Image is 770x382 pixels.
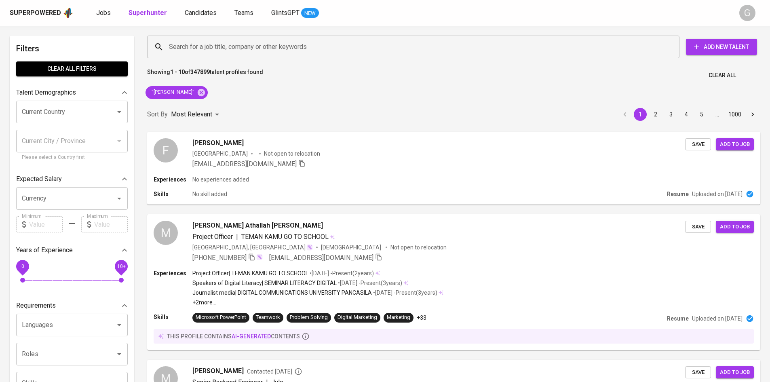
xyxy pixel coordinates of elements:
[617,108,760,121] nav: pagination navigation
[196,314,246,321] div: Microsoft PowerPoint
[192,298,443,306] p: +2 more ...
[667,314,689,323] p: Resume
[234,8,255,18] a: Teams
[667,190,689,198] p: Resume
[22,154,122,162] p: Please select a Country first
[129,8,169,18] a: Superhunter
[10,8,61,18] div: Superpowered
[689,140,707,149] span: Save
[147,214,760,350] a: M[PERSON_NAME] Athallah [PERSON_NAME]Project Officer|TEMAN KAMU GO TO SCHOOL[GEOGRAPHIC_DATA], [G...
[192,160,297,168] span: [EMAIL_ADDRESS][DOMAIN_NAME]
[16,298,128,314] div: Requirements
[146,89,199,96] span: "[PERSON_NAME]"
[390,243,447,251] p: Not open to relocation
[171,110,212,119] p: Most Relevant
[634,108,647,121] button: page 1
[720,222,750,232] span: Add to job
[665,108,677,121] button: Go to page 3
[21,264,24,269] span: 0
[417,314,426,322] p: +33
[649,108,662,121] button: Go to page 2
[192,190,227,198] p: No skill added
[290,314,328,321] div: Problem Solving
[192,269,308,277] p: Project Officer | TEMAN KAMU GO TO SCHOOL
[16,301,56,310] p: Requirements
[711,110,724,118] div: …
[689,222,707,232] span: Save
[337,279,402,287] p: • [DATE] - Present ( 3 years )
[686,39,757,55] button: Add New Talent
[192,233,233,241] span: Project Officer
[685,221,711,233] button: Save
[338,314,377,321] div: Digital Marketing
[705,68,739,83] button: Clear All
[96,9,111,17] span: Jobs
[16,171,128,187] div: Expected Salary
[10,7,74,19] a: Superpoweredapp logo
[716,221,754,233] button: Add to job
[720,140,750,149] span: Add to job
[685,138,711,151] button: Save
[154,138,178,163] div: F
[192,254,247,262] span: [PHONE_NUMBER]
[241,233,329,241] span: TEMAN KAMU GO TO SCHOOL
[170,69,185,75] b: 1 - 10
[192,150,248,158] div: [GEOGRAPHIC_DATA]
[726,108,744,121] button: Go to page 1000
[746,108,759,121] button: Go to next page
[16,84,128,101] div: Talent Demographics
[16,61,128,76] button: Clear All filters
[232,333,271,340] span: AI-generated
[114,106,125,118] button: Open
[192,279,337,287] p: Speakers of Digital Literacy | SEMINAR LITERACY DIGITAL
[94,216,128,232] input: Value
[256,314,280,321] div: Teamwork
[247,367,302,376] span: Contacted [DATE]
[96,8,112,18] a: Jobs
[192,366,244,376] span: [PERSON_NAME]
[709,70,736,80] span: Clear All
[147,132,760,205] a: F[PERSON_NAME][GEOGRAPHIC_DATA]Not open to relocation[EMAIL_ADDRESS][DOMAIN_NAME] SaveAdd to jobE...
[739,5,755,21] div: G
[154,190,192,198] p: Skills
[147,110,168,119] p: Sort By
[114,348,125,360] button: Open
[192,138,244,148] span: [PERSON_NAME]
[147,68,263,83] p: Showing of talent profiles found
[692,190,743,198] p: Uploaded on [DATE]
[695,108,708,121] button: Go to page 5
[29,216,63,232] input: Value
[117,264,125,269] span: 10+
[234,9,253,17] span: Teams
[269,254,373,262] span: [EMAIL_ADDRESS][DOMAIN_NAME]
[306,244,313,251] img: magic_wand.svg
[114,319,125,331] button: Open
[16,42,128,55] h6: Filters
[114,193,125,204] button: Open
[271,9,300,17] span: GlintsGPT
[185,9,217,17] span: Candidates
[192,221,323,230] span: [PERSON_NAME] Athallah [PERSON_NAME]
[685,366,711,379] button: Save
[154,221,178,245] div: M
[185,8,218,18] a: Candidates
[154,313,192,321] p: Skills
[154,175,192,184] p: Experiences
[171,107,222,122] div: Most Relevant
[16,174,62,184] p: Expected Salary
[680,108,693,121] button: Go to page 4
[264,150,320,158] p: Not open to relocation
[387,314,410,321] div: Marketing
[271,8,319,18] a: GlintsGPT NEW
[16,245,73,255] p: Years of Experience
[321,243,382,251] span: [DEMOGRAPHIC_DATA]
[236,232,238,242] span: |
[192,289,372,297] p: Journalist media | DIGITAL COMMUNICATIONS UNIVERSITY PANCASILA
[192,175,249,184] p: No experiences added
[294,367,302,376] svg: By Batam recruiter
[167,332,300,340] p: this profile contains contents
[16,242,128,258] div: Years of Experience
[16,88,76,97] p: Talent Demographics
[692,42,751,52] span: Add New Talent
[301,9,319,17] span: NEW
